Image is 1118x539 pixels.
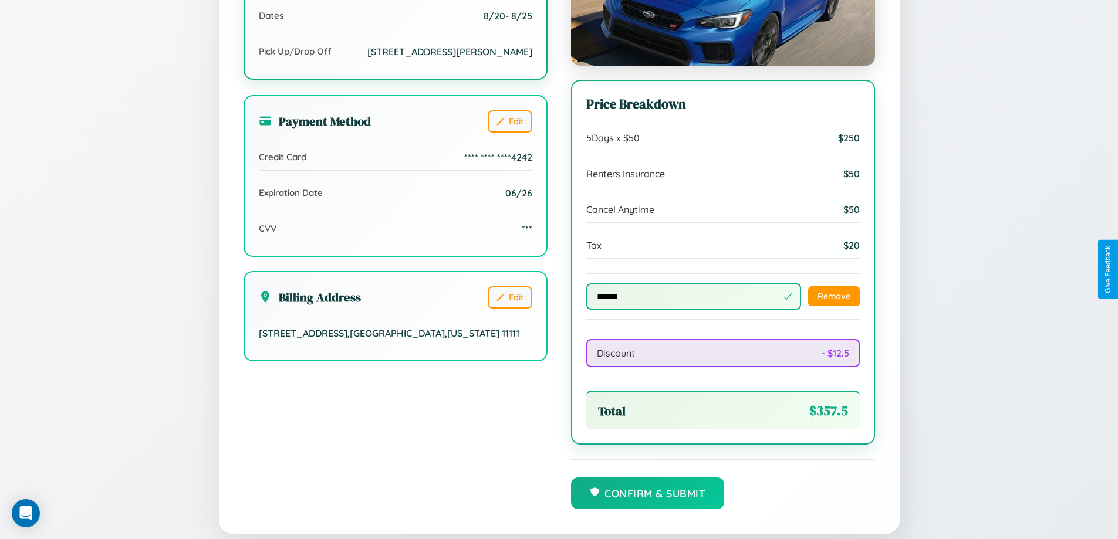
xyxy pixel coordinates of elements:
span: Dates [259,10,283,21]
h3: Price Breakdown [586,95,860,113]
span: Pick Up/Drop Off [259,46,332,57]
span: 06/26 [505,187,532,199]
span: Expiration Date [259,187,323,198]
span: $ 357.5 [809,402,848,420]
div: Open Intercom Messenger [12,499,40,527]
span: Tax [586,239,602,251]
div: Give Feedback [1104,246,1112,293]
span: Cancel Anytime [586,204,654,215]
button: Remove [808,286,860,306]
button: Edit [488,110,532,133]
span: $ 20 [843,239,860,251]
button: Edit [488,286,532,309]
span: CVV [259,223,276,234]
span: [STREET_ADDRESS] , [GEOGRAPHIC_DATA] , [US_STATE] 11111 [259,327,519,339]
span: Discount [597,347,635,359]
h3: Payment Method [259,113,371,130]
span: Renters Insurance [586,168,665,179]
h3: Billing Address [259,289,361,306]
span: $ 250 [838,132,860,144]
button: Confirm & Submit [571,477,725,509]
span: Credit Card [259,151,306,162]
span: $ 50 [843,168,860,179]
span: - $ 12.5 [822,347,849,359]
span: 5 Days x $ 50 [586,132,640,144]
span: [STREET_ADDRESS][PERSON_NAME] [367,46,532,57]
span: $ 50 [843,204,860,215]
span: 8 / 20 - 8 / 25 [484,10,532,22]
span: Total [598,402,626,419]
